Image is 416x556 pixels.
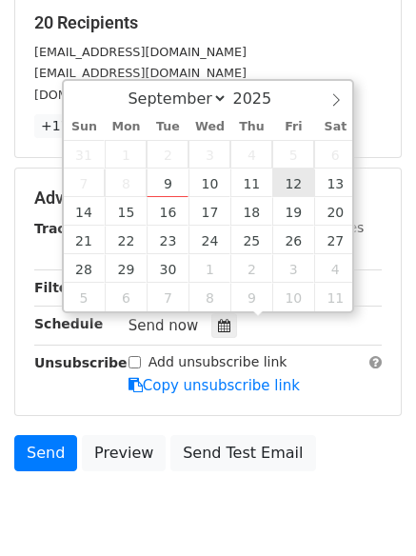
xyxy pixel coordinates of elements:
[34,45,247,59] small: [EMAIL_ADDRESS][DOMAIN_NAME]
[64,254,106,283] span: September 28, 2025
[34,114,114,138] a: +17 more
[314,197,356,226] span: September 20, 2025
[64,169,106,197] span: September 7, 2025
[129,317,199,334] span: Send now
[314,254,356,283] span: October 4, 2025
[314,169,356,197] span: September 13, 2025
[272,254,314,283] span: October 3, 2025
[147,254,188,283] span: September 30, 2025
[147,169,188,197] span: September 9, 2025
[230,140,272,169] span: September 4, 2025
[188,197,230,226] span: September 17, 2025
[272,169,314,197] span: September 12, 2025
[105,140,147,169] span: September 1, 2025
[105,283,147,311] span: October 6, 2025
[147,226,188,254] span: September 23, 2025
[64,283,106,311] span: October 5, 2025
[170,435,315,471] a: Send Test Email
[105,169,147,197] span: September 8, 2025
[64,140,106,169] span: August 31, 2025
[314,121,356,133] span: Sat
[34,280,83,295] strong: Filters
[147,283,188,311] span: October 7, 2025
[34,88,347,102] small: [DOMAIN_NAME][EMAIL_ADDRESS][DOMAIN_NAME]
[147,197,188,226] span: September 16, 2025
[82,435,166,471] a: Preview
[188,121,230,133] span: Wed
[230,254,272,283] span: October 2, 2025
[230,226,272,254] span: September 25, 2025
[321,465,416,556] iframe: Chat Widget
[147,140,188,169] span: September 2, 2025
[314,140,356,169] span: September 6, 2025
[34,316,103,331] strong: Schedule
[14,435,77,471] a: Send
[188,283,230,311] span: October 8, 2025
[272,121,314,133] span: Fri
[188,226,230,254] span: September 24, 2025
[188,140,230,169] span: September 3, 2025
[272,140,314,169] span: September 5, 2025
[230,121,272,133] span: Thu
[64,121,106,133] span: Sun
[272,283,314,311] span: October 10, 2025
[228,89,296,108] input: Year
[188,169,230,197] span: September 10, 2025
[230,283,272,311] span: October 9, 2025
[272,226,314,254] span: September 26, 2025
[64,197,106,226] span: September 14, 2025
[314,226,356,254] span: September 27, 2025
[34,12,382,33] h5: 20 Recipients
[64,226,106,254] span: September 21, 2025
[272,197,314,226] span: September 19, 2025
[105,226,147,254] span: September 22, 2025
[188,254,230,283] span: October 1, 2025
[34,355,128,370] strong: Unsubscribe
[34,221,98,236] strong: Tracking
[105,197,147,226] span: September 15, 2025
[105,254,147,283] span: September 29, 2025
[34,66,247,80] small: [EMAIL_ADDRESS][DOMAIN_NAME]
[314,283,356,311] span: October 11, 2025
[230,197,272,226] span: September 18, 2025
[105,121,147,133] span: Mon
[230,169,272,197] span: September 11, 2025
[129,377,300,394] a: Copy unsubscribe link
[149,352,287,372] label: Add unsubscribe link
[34,188,382,208] h5: Advanced
[147,121,188,133] span: Tue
